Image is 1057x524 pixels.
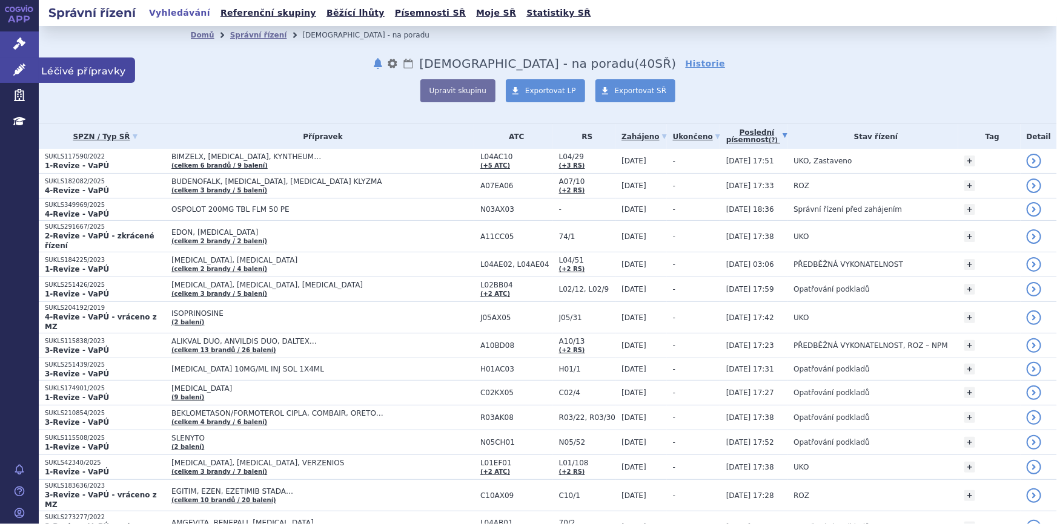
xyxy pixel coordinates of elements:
[673,313,675,322] span: -
[474,124,553,149] th: ATC
[621,128,666,145] a: Zahájeno
[171,365,474,373] span: [MEDICAL_DATA] 10MG/ML INJ SOL 1X4ML
[191,31,214,39] a: Domů
[171,459,474,467] span: [MEDICAL_DATA], [MEDICAL_DATA], VERZENIOS
[726,157,774,165] span: [DATE] 17:51
[621,463,646,471] span: [DATE]
[621,232,646,241] span: [DATE]
[45,393,109,402] strong: 1-Revize - VaPÚ
[230,31,287,39] a: Správní řízení
[726,182,774,190] span: [DATE] 17:33
[171,162,268,169] a: (celkem 6 brandů / 9 balení)
[480,341,553,350] span: A10BD08
[794,205,902,214] span: Správní řízení před zahájením
[45,337,165,346] p: SUKLS115838/2023
[794,285,870,293] span: Opatřování podkladů
[480,459,553,467] span: L01EF01
[794,491,809,500] span: ROZ
[1027,385,1041,400] a: detail
[39,4,145,21] h2: Správní řízení
[45,361,165,369] p: SUKLS251439/2025
[480,388,553,397] span: C02KX05
[964,340,975,351] a: +
[794,313,809,322] span: UKO
[145,5,214,21] a: Vyhledávání
[964,462,975,473] a: +
[480,413,553,422] span: R03AK08
[171,228,474,237] span: EDON, [MEDICAL_DATA]
[171,281,474,289] span: [MEDICAL_DATA], [MEDICAL_DATA], [MEDICAL_DATA]
[171,487,474,496] span: EGITIM, EZEN, EZETIMIB STADA…
[1027,435,1041,450] a: detail
[45,281,165,289] p: SUKLS251426/2025
[964,259,975,270] a: +
[171,319,204,326] a: (2 balení)
[45,223,165,231] p: SUKLS291667/2025
[45,177,165,186] p: SUKLS182082/2025
[787,124,958,149] th: Stav řízení
[673,438,675,447] span: -
[621,388,646,397] span: [DATE]
[559,313,615,322] span: J05/31
[171,434,474,442] span: SLENYTO
[559,468,585,475] a: (+2 RS)
[673,128,720,145] a: Ukončeno
[45,513,165,522] p: SUKLS273277/2022
[171,497,276,503] a: (celkem 10 brandů / 20 balení)
[964,204,975,215] a: +
[964,180,975,191] a: +
[559,365,615,373] span: H01/1
[621,260,646,269] span: [DATE]
[45,443,109,451] strong: 1-Revize - VaPÚ
[171,394,204,401] a: (9 balení)
[171,468,267,475] a: (celkem 3 brandy / 7 balení)
[673,182,675,190] span: -
[964,490,975,501] a: +
[559,347,585,353] a: (+2 RS)
[794,463,809,471] span: UKO
[559,187,585,194] a: (+2 RS)
[480,281,553,289] span: L02BB04
[726,260,774,269] span: [DATE] 03:06
[726,438,774,447] span: [DATE] 17:52
[1027,362,1041,376] a: detail
[480,438,553,447] span: N05CH01
[621,365,646,373] span: [DATE]
[726,285,774,293] span: [DATE] 17:59
[1027,178,1041,193] a: detail
[1027,154,1041,168] a: detail
[480,205,553,214] span: N03AX03
[794,157,852,165] span: UKO, Zastaveno
[420,79,495,102] button: Upravit skupinu
[673,365,675,373] span: -
[480,260,553,269] span: L04AE02, L04AE04
[686,57,726,70] a: Historie
[480,468,510,475] a: (+2 ATC)
[171,419,267,425] a: (celkem 4 brandy / 6 balení)
[45,162,109,170] strong: 1-Revize - VaPÚ
[673,388,675,397] span: -
[673,413,675,422] span: -
[45,384,165,393] p: SUKLS174901/2025
[171,337,474,346] span: ALIKVAL DUO, ANVILDIS DUO, DALTEX…
[1027,410,1041,425] a: detail
[673,463,675,471] span: -
[964,387,975,398] a: +
[673,260,675,269] span: -
[1027,488,1041,503] a: detail
[171,384,474,393] span: [MEDICAL_DATA]
[171,205,474,214] span: OSPOLOT 200MG TBL FLM 50 PE
[621,182,646,190] span: [DATE]
[595,79,676,102] a: Exportovat SŘ
[45,265,109,273] strong: 1-Revize - VaPÚ
[559,162,585,169] a: (+3 RS)
[621,341,646,350] span: [DATE]
[635,56,677,71] span: ( SŘ)
[480,365,553,373] span: H01AC03
[171,290,267,297] a: (celkem 3 brandy / 5 balení)
[559,413,615,422] span: R03/22, R03/30
[621,413,646,422] span: [DATE]
[794,232,809,241] span: UKO
[1027,310,1041,325] a: detail
[171,177,474,186] span: BUDENOFALK, [MEDICAL_DATA], [MEDICAL_DATA] KLYZMA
